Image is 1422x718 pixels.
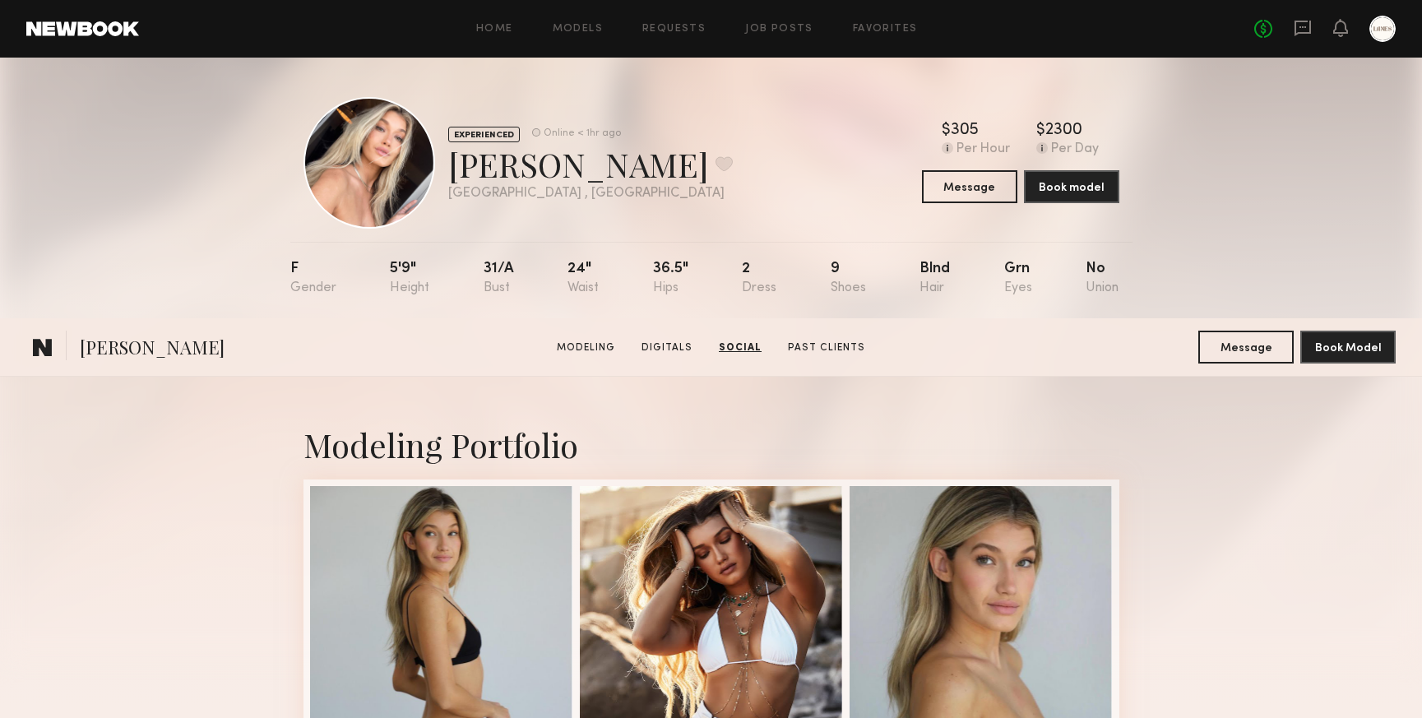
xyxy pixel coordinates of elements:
[745,24,813,35] a: Job Posts
[476,24,513,35] a: Home
[550,340,622,355] a: Modeling
[1036,123,1045,139] div: $
[942,123,951,139] div: $
[922,170,1017,203] button: Message
[919,262,950,295] div: Blnd
[853,24,918,35] a: Favorites
[1300,340,1396,354] a: Book Model
[1086,262,1119,295] div: No
[642,24,706,35] a: Requests
[448,127,520,142] div: EXPERIENCED
[1198,331,1294,364] button: Message
[742,262,776,295] div: 2
[956,142,1010,157] div: Per Hour
[1024,170,1119,203] button: Book model
[951,123,979,139] div: 305
[80,335,225,364] span: [PERSON_NAME]
[781,340,872,355] a: Past Clients
[635,340,699,355] a: Digitals
[653,262,688,295] div: 36.5"
[303,423,1119,466] div: Modeling Portfolio
[1300,331,1396,364] button: Book Model
[1004,262,1032,295] div: Grn
[1045,123,1082,139] div: 2300
[712,340,768,355] a: Social
[544,128,621,139] div: Online < 1hr ago
[831,262,866,295] div: 9
[1051,142,1099,157] div: Per Day
[290,262,336,295] div: F
[484,262,514,295] div: 31/a
[448,142,733,186] div: [PERSON_NAME]
[567,262,599,295] div: 24"
[390,262,429,295] div: 5'9"
[448,187,733,201] div: [GEOGRAPHIC_DATA] , [GEOGRAPHIC_DATA]
[553,24,603,35] a: Models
